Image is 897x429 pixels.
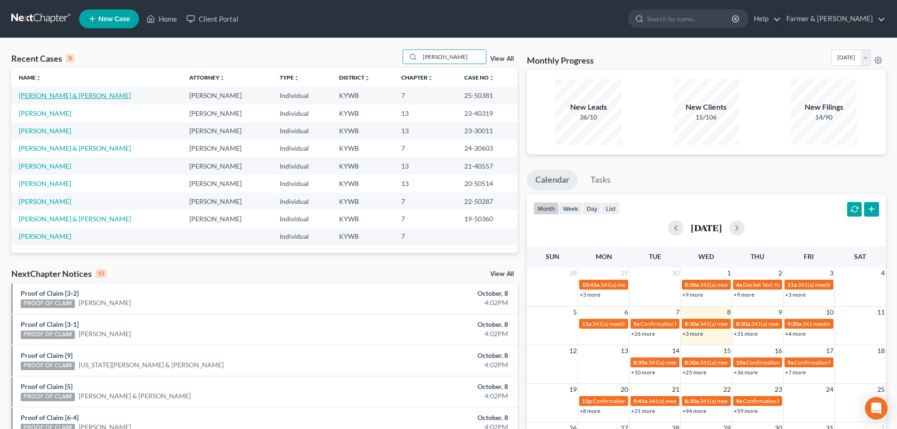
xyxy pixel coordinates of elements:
span: 21 [671,384,680,395]
div: Open Intercom Messenger [865,397,888,420]
span: New Case [98,16,130,23]
span: 3 [829,267,834,279]
span: 18 [876,345,886,356]
td: Individual [272,105,331,122]
td: Individual [272,193,331,210]
button: list [602,202,620,215]
span: 9a [633,320,639,327]
span: 10 [825,307,834,318]
a: +31 more [631,407,655,414]
span: 341(a) meeting for [PERSON_NAME] [700,359,791,366]
span: Confirmation hearing for [PERSON_NAME] [743,397,850,405]
div: 14/90 [791,113,857,122]
a: Districtunfold_more [339,74,370,81]
a: +10 more [631,369,655,376]
div: New Filings [791,102,857,113]
a: [PERSON_NAME] [19,162,71,170]
td: 24-30603 [457,140,517,157]
td: KYWB [331,87,394,104]
span: 13 [620,345,629,356]
span: Sun [546,252,559,260]
span: Confirmation hearing for [PERSON_NAME] & [PERSON_NAME] [640,320,797,327]
span: 10a [736,359,745,366]
td: KYWB [331,122,394,139]
a: Proof of Claim [6-4] [21,413,79,421]
a: View All [490,271,514,277]
td: 13 [394,105,457,122]
td: 19-50360 [457,210,517,227]
div: PROOF OF CLAIM [21,331,75,339]
td: 22-50287 [457,193,517,210]
div: October, 8 [352,351,508,360]
a: +3 more [682,330,703,337]
a: View All [490,56,514,62]
a: Home [142,10,182,27]
span: Thu [751,252,764,260]
span: 341(a) meeting for [PERSON_NAME] [648,359,739,366]
div: Recent Cases [11,53,74,64]
div: October, 8 [352,413,508,422]
a: Typeunfold_more [280,74,299,81]
div: 9 [66,54,74,63]
a: +36 more [734,369,758,376]
a: Case Nounfold_more [464,74,494,81]
a: +94 more [682,407,706,414]
a: Nameunfold_more [19,74,41,81]
a: [PERSON_NAME] & [PERSON_NAME] [19,215,131,223]
span: 1 [726,267,732,279]
td: [PERSON_NAME] [182,87,272,104]
a: [PERSON_NAME] [79,298,131,308]
button: week [559,202,582,215]
div: 15/106 [673,113,739,122]
span: 12 [568,345,578,356]
a: [PERSON_NAME] [19,127,71,135]
span: Mon [596,252,612,260]
div: 4:02PM [352,391,508,401]
td: [PERSON_NAME] [182,105,272,122]
a: +4 more [785,330,806,337]
i: unfold_more [364,75,370,81]
div: PROOF OF CLAIM [21,393,75,401]
a: [PERSON_NAME] [19,197,71,205]
i: unfold_more [219,75,225,81]
span: 8 [726,307,732,318]
td: Individual [272,157,331,175]
a: +9 more [734,291,754,298]
span: 11a [787,281,797,288]
td: [PERSON_NAME] [182,140,272,157]
span: Docket Text: for [PERSON_NAME] [743,281,827,288]
a: [PERSON_NAME] & [PERSON_NAME] [79,391,191,401]
td: Individual [272,122,331,139]
span: 341(a) meeting for [PERSON_NAME] [600,281,691,288]
button: day [582,202,602,215]
span: 341(a) meeting for [PERSON_NAME] [648,397,739,405]
div: New Clients [673,102,739,113]
span: 22 [722,384,732,395]
span: 29 [620,267,629,279]
a: [PERSON_NAME] & [PERSON_NAME] [19,91,131,99]
a: +7 more [785,369,806,376]
a: Help [749,10,781,27]
td: Individual [272,228,331,245]
span: 12p [582,397,592,405]
td: Individual [272,87,331,104]
h2: [DATE] [691,223,722,233]
span: 19 [568,384,578,395]
span: 7 [675,307,680,318]
span: 8:30a [685,320,699,327]
td: Individual [272,175,331,192]
td: 21-40557 [457,157,517,175]
span: 341(a) meeting for [PERSON_NAME] [700,281,791,288]
a: +59 more [734,407,758,414]
td: [PERSON_NAME] [182,175,272,192]
a: +8 more [580,407,600,414]
a: +9 more [682,291,703,298]
span: 23 [774,384,783,395]
td: Individual [272,140,331,157]
span: 24 [825,384,834,395]
a: [PERSON_NAME] [79,329,131,339]
a: Farmer & [PERSON_NAME] [782,10,885,27]
input: Search by name... [647,10,733,27]
div: PROOF OF CLAIM [21,299,75,308]
a: Attorneyunfold_more [189,74,225,81]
